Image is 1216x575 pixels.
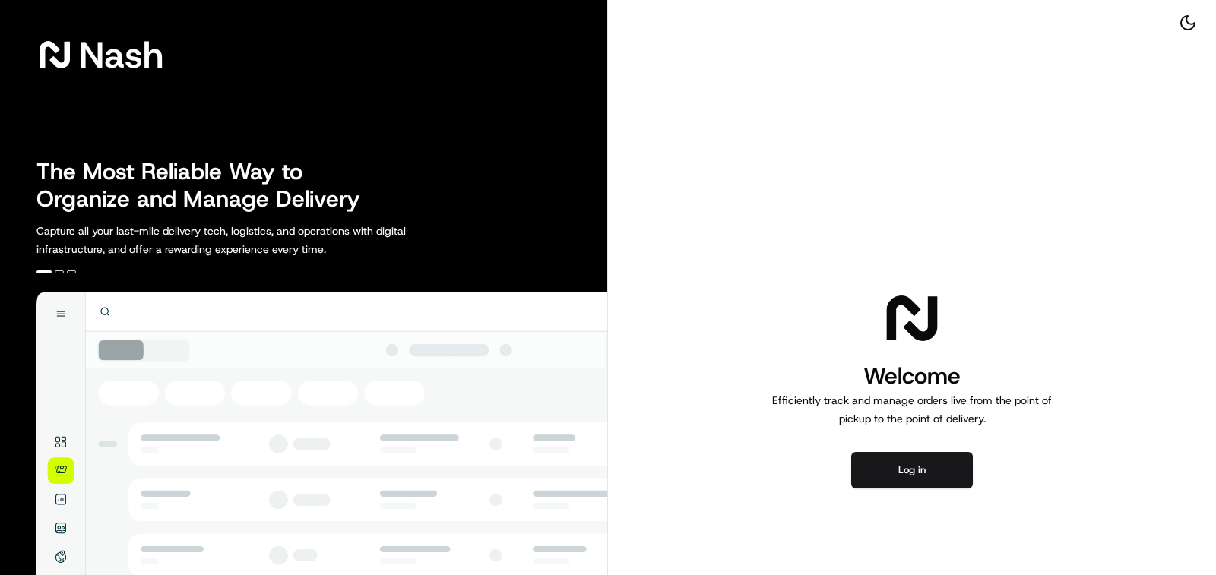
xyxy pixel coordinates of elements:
[36,158,377,213] h2: The Most Reliable Way to Organize and Manage Delivery
[766,361,1058,391] h1: Welcome
[79,39,163,70] span: Nash
[766,391,1058,428] p: Efficiently track and manage orders live from the point of pickup to the point of delivery.
[36,222,474,258] p: Capture all your last-mile delivery tech, logistics, and operations with digital infrastructure, ...
[851,452,973,488] button: Log in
